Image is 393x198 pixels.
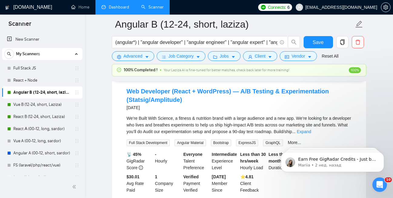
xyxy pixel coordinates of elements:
button: userClientcaret-down [243,51,278,61]
span: Full Stack Development [127,139,170,146]
span: caret-down [308,55,312,59]
div: [DATE] [127,104,351,111]
span: caret-down [231,55,235,59]
button: delete [352,36,364,48]
span: search [288,39,300,45]
a: Reset All [322,53,338,59]
a: React А (00-12, long, sardor) [13,123,71,135]
img: logo [5,3,9,12]
li: New Scanner [2,33,82,45]
span: info-circle [280,40,284,44]
b: - [155,152,156,157]
input: Search Freelance Jobs... [115,39,277,46]
span: caret-down [268,55,272,59]
iframe: Intercom notifications сообщение [272,139,393,182]
a: (react*) (angular*) [13,171,71,183]
span: double-left [72,184,78,190]
div: Client Feedback [239,173,268,193]
a: React + Node [13,74,71,86]
b: [DATE] [212,174,226,179]
span: folder [213,55,217,59]
span: holder [75,126,79,131]
b: Less than 1 month [268,152,292,163]
span: caret-down [145,55,149,59]
span: info-circle [139,166,143,170]
span: Client [255,53,266,59]
span: caret-down [196,55,200,59]
span: check-circle [117,68,121,72]
b: 1 [155,174,157,179]
span: ExpressJS [236,139,258,146]
button: copy [336,36,348,48]
span: search [5,52,14,56]
a: FS (laravel/php/react/vue) [13,159,71,171]
span: Your Laziza AI is fine-tuned for better matches, check back later for more training! [164,68,289,72]
span: ... [292,129,296,134]
span: 6 [287,4,290,11]
a: Vue B (12-24, short, Laziza) [13,99,71,111]
span: Job Category [168,53,194,59]
div: Talent Preference [182,151,211,171]
span: holder [75,66,79,71]
span: user [297,5,301,9]
b: $30.01 [127,174,140,179]
span: holder [75,78,79,83]
span: delete [352,39,364,45]
a: dashboardDashboard [102,5,129,10]
button: setting [381,2,391,12]
span: holder [75,175,79,180]
img: upwork-logo.png [261,5,266,10]
span: edit [355,20,363,28]
a: Vue A (00-12, long, sardor) [13,135,71,147]
span: Angular Material [175,139,206,146]
span: Save [313,39,324,46]
a: setting [381,5,391,10]
span: holder [75,114,79,119]
span: bars [162,55,166,59]
button: Save [304,36,333,48]
span: Vendor [291,53,305,59]
a: Full Stack JS [13,62,71,74]
a: searchScanner [141,5,164,10]
span: Scanner [4,19,36,32]
a: Angular B (12-24, short, laziza) [13,86,71,99]
iframe: Intercom live chat [372,177,387,192]
div: We’re Built With Science, a fitness & nutrition brand with a large audience and a new app. We’re ... [127,115,351,135]
button: folderJobscaret-down [208,51,241,61]
span: GraphQL [263,139,283,146]
span: holder [75,151,79,156]
span: holder [75,163,79,168]
span: copy [337,39,348,45]
div: Payment Verified [182,173,211,193]
b: Intermediate [212,152,237,157]
span: Advanced [124,53,142,59]
div: Experience Level [211,151,239,171]
span: holder [75,102,79,107]
input: Scanner name... [115,17,354,32]
a: Expand [297,129,311,134]
span: setting [117,55,121,59]
span: 100% [349,67,361,73]
button: barsJob Categorycaret-down [157,51,205,61]
span: Connects: [268,4,286,11]
button: settingAdvancedcaret-down [112,51,154,61]
span: Bootstrap [211,139,231,146]
b: Less than 30 hrs/week [240,152,266,163]
div: GigRadar Score [125,151,154,171]
span: holder [75,139,79,143]
button: search [4,49,14,59]
a: React B (12-24, short, Laziza) [13,111,71,123]
b: Verified [183,174,199,179]
div: Duration [267,151,296,171]
div: Avg Rate Paid [125,173,154,193]
span: Jobs [220,53,229,59]
div: Member Since [211,173,239,193]
b: ⭐️ 4.81 [240,174,254,179]
button: search [288,36,300,48]
span: 100% Completed ! [124,67,158,73]
a: Angular A (00-12, short, sardor) [13,147,71,159]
